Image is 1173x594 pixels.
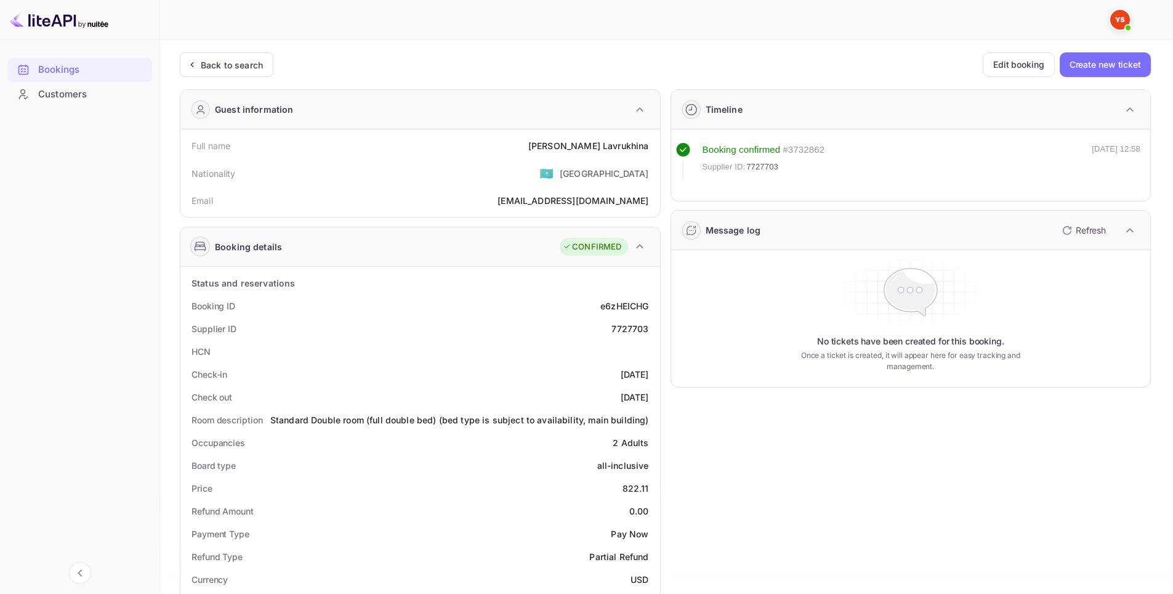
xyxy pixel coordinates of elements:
div: 7727703 [611,322,648,335]
div: Bookings [38,63,146,77]
div: Refund Type [191,550,243,563]
img: LiteAPI logo [10,10,108,30]
button: Create new ticket [1060,52,1151,77]
div: Occupancies [191,436,245,449]
span: United States [539,162,554,184]
button: Collapse navigation [69,562,91,584]
div: Booking ID [191,299,235,312]
div: Email [191,194,213,207]
div: Board type [191,459,236,472]
img: Yandex Support [1110,10,1130,30]
div: # 3732862 [783,143,824,157]
div: Supplier ID [191,322,236,335]
div: Booking confirmed [703,143,781,157]
div: [DATE] [621,368,649,381]
div: [PERSON_NAME] Lavrukhina [528,139,649,152]
div: Full name [191,139,230,152]
div: Refund Amount [191,505,254,518]
div: USD [631,573,648,586]
div: Partial Refund [589,550,648,563]
div: Check out [191,391,232,404]
div: Check-in [191,368,227,381]
div: 822.11 [623,482,649,495]
div: [EMAIL_ADDRESS][DOMAIN_NAME] [498,194,648,207]
div: Payment Type [191,527,249,540]
div: Customers [7,83,152,107]
a: Customers [7,83,152,105]
button: Edit booking [983,52,1055,77]
a: Bookings [7,58,152,81]
div: [DATE] 12:58 [1092,143,1140,179]
span: 7727703 [746,161,778,173]
div: Timeline [706,103,743,116]
div: all-inclusive [597,459,649,472]
div: Status and reservations [191,277,295,290]
div: Price [191,482,212,495]
div: Standard Double room (full double bed) (bed type is subject to availability, main building) [270,413,649,426]
p: Once a ticket is created, it will appear here for easy tracking and management. [781,350,1039,372]
div: 2 Adults [613,436,648,449]
div: Pay Now [611,527,648,540]
div: CONFIRMED [563,241,621,253]
div: [DATE] [621,391,649,404]
div: Guest information [215,103,294,116]
div: Bookings [7,58,152,82]
div: Currency [191,573,228,586]
span: Supplier ID: [703,161,746,173]
div: 0.00 [629,505,649,518]
div: HCN [191,345,211,358]
div: Booking details [215,240,282,253]
div: Message log [706,224,761,237]
p: No tickets have been created for this booking. [817,335,1004,348]
div: Nationality [191,167,236,180]
div: Room description [191,413,262,426]
div: Back to search [201,59,263,71]
div: Customers [38,87,146,102]
div: e6zHEICHG [600,299,648,312]
div: [GEOGRAPHIC_DATA] [560,167,649,180]
button: Refresh [1055,221,1111,240]
p: Refresh [1076,224,1106,237]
